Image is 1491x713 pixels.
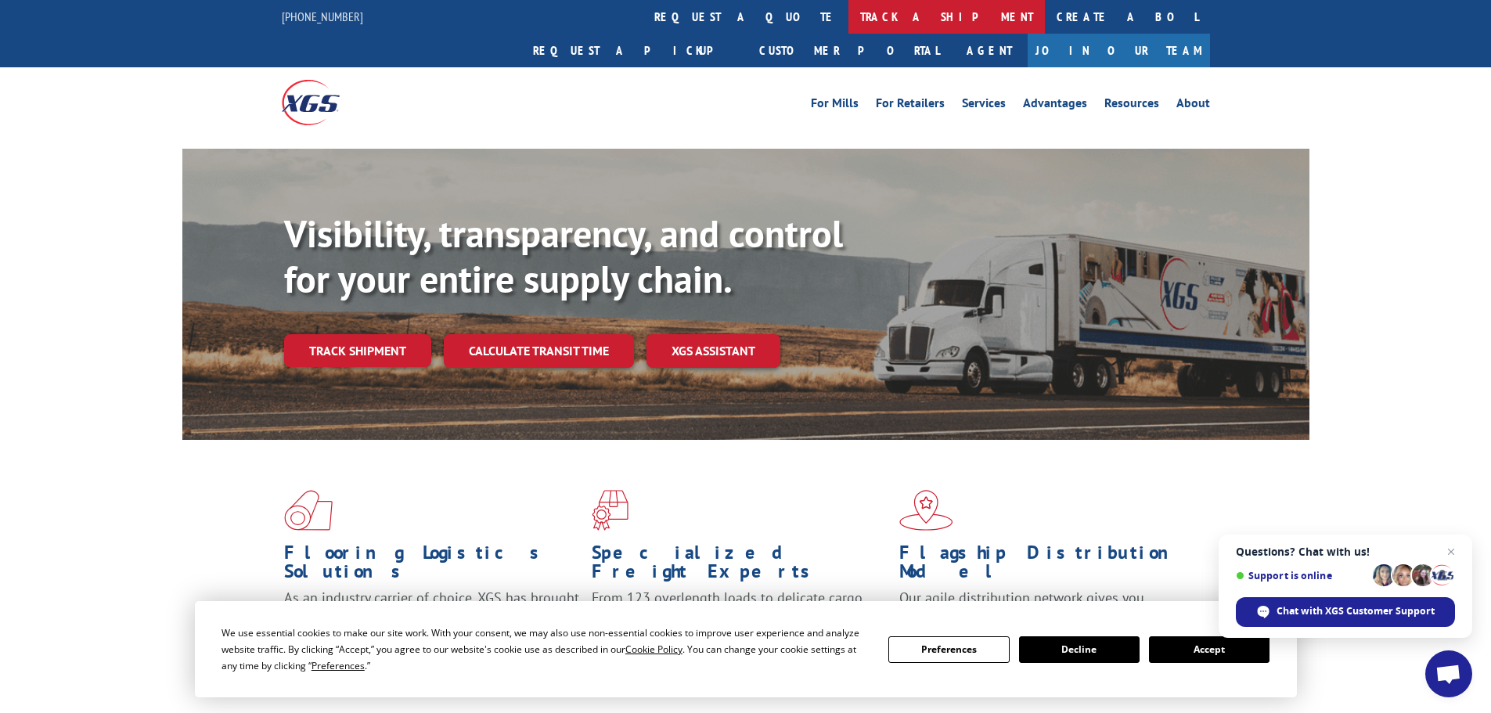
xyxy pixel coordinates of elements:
span: Chat with XGS Customer Support [1277,604,1435,618]
img: xgs-icon-focused-on-flooring-red [592,490,628,531]
a: Services [962,97,1006,114]
span: Our agile distribution network gives you nationwide inventory management on demand. [899,589,1187,625]
a: Resources [1104,97,1159,114]
div: Cookie Consent Prompt [195,601,1297,697]
a: Calculate transit time [444,334,634,368]
span: As an industry carrier of choice, XGS has brought innovation and dedication to flooring logistics... [284,589,579,644]
div: Chat with XGS Customer Support [1236,597,1455,627]
a: For Mills [811,97,859,114]
a: For Retailers [876,97,945,114]
span: Close chat [1442,542,1460,561]
a: Request a pickup [521,34,747,67]
button: Preferences [888,636,1009,663]
h1: Flooring Logistics Solutions [284,543,580,589]
a: Track shipment [284,334,431,367]
p: From 123 overlength loads to delicate cargo, our experienced staff knows the best way to move you... [592,589,888,658]
button: Decline [1019,636,1140,663]
span: Preferences [312,659,365,672]
span: Support is online [1236,570,1367,582]
span: Cookie Policy [625,643,682,656]
h1: Specialized Freight Experts [592,543,888,589]
img: xgs-icon-total-supply-chain-intelligence-red [284,490,333,531]
a: About [1176,97,1210,114]
a: Join Our Team [1028,34,1210,67]
a: Agent [951,34,1028,67]
b: Visibility, transparency, and control for your entire supply chain. [284,209,843,303]
a: Advantages [1023,97,1087,114]
a: XGS ASSISTANT [646,334,780,368]
button: Accept [1149,636,1270,663]
span: Questions? Chat with us! [1236,546,1455,558]
h1: Flagship Distribution Model [899,543,1195,589]
a: Customer Portal [747,34,951,67]
div: We use essential cookies to make our site work. With your consent, we may also use non-essential ... [221,625,870,674]
img: xgs-icon-flagship-distribution-model-red [899,490,953,531]
a: [PHONE_NUMBER] [282,9,363,24]
div: Open chat [1425,650,1472,697]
